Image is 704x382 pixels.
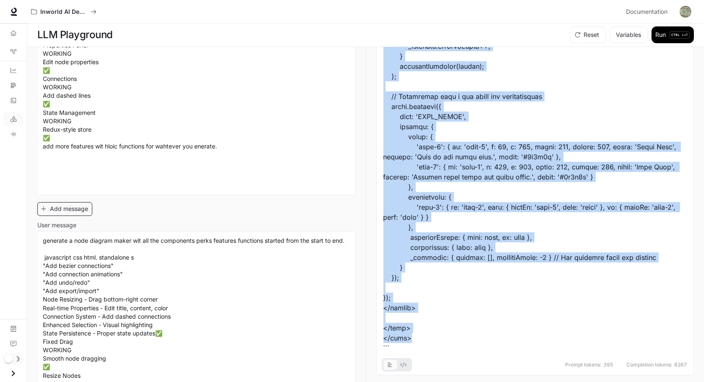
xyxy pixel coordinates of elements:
img: User avatar [680,6,691,18]
button: RunCTRL +⏎ [652,26,694,43]
button: Open drawer [4,365,23,382]
a: LLM Playground [3,112,23,126]
a: TTS Playground [3,127,23,141]
p: CTRL + [672,32,684,37]
button: All workspaces [27,3,100,20]
p: ⏎ [670,31,690,39]
p: User message [37,222,76,228]
span: 395 [603,362,613,367]
button: Reset [570,26,606,43]
div: basic tabs example [383,358,410,372]
a: Traces [3,79,23,92]
a: Dashboards [3,64,23,77]
span: Prompt tokens: [565,362,602,367]
a: Overview [3,26,23,40]
p: Inworld AI Demos [40,8,87,16]
button: Add message [37,202,92,216]
a: Documentation [3,322,23,335]
span: 8267 [674,362,687,367]
a: Graph Registry [3,45,23,58]
button: User avatar [677,3,694,20]
a: Documentation [623,3,674,20]
span: Documentation [626,7,667,17]
a: Logs [3,94,23,107]
span: Completion tokens: [626,362,673,367]
button: Variables [610,26,648,43]
span: Dark mode toggle [4,354,13,363]
h1: LLM Playground [37,26,113,43]
a: Feedback [3,337,23,351]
